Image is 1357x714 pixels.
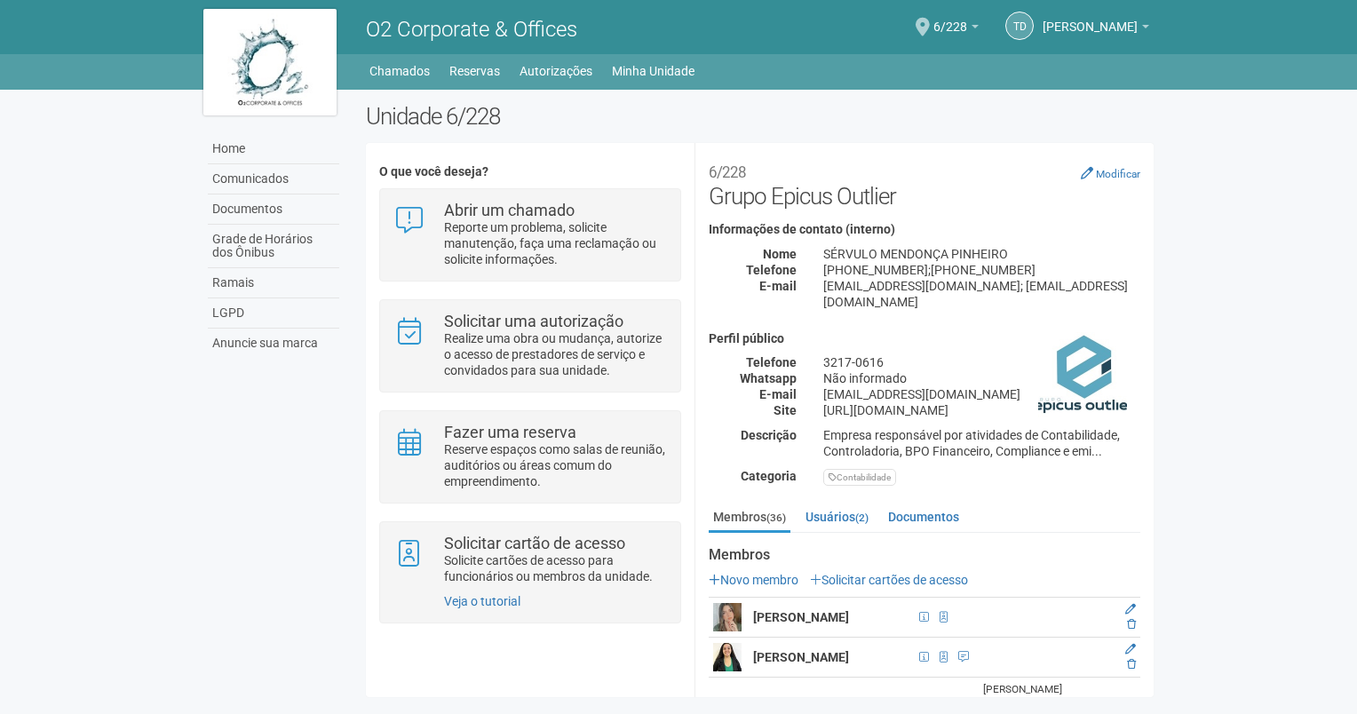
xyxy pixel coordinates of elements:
[444,594,520,608] a: Veja o tutorial
[444,441,667,489] p: Reserve espaços como salas de reunião, auditórios ou áreas comum do empreendimento.
[612,59,694,83] a: Minha Unidade
[763,247,797,261] strong: Nome
[753,610,849,624] strong: [PERSON_NAME]
[709,223,1140,236] h4: Informações de contato (interno)
[208,134,339,164] a: Home
[449,59,500,83] a: Reservas
[810,402,1154,418] div: [URL][DOMAIN_NAME]
[709,504,790,533] a: Membros(36)
[1005,12,1034,40] a: Td
[810,278,1154,310] div: [EMAIL_ADDRESS][DOMAIN_NAME]; [EMAIL_ADDRESS][DOMAIN_NAME]
[746,355,797,369] strong: Telefone
[444,330,667,378] p: Realize uma obra ou mudança, autorize o acesso de prestadores de serviço e convidados para sua un...
[366,17,577,42] span: O2 Corporate & Offices
[1127,658,1136,670] a: Excluir membro
[369,59,430,83] a: Chamados
[393,535,666,584] a: Solicitar cartão de acesso Solicite cartões de acesso para funcionários ou membros da unidade.
[1081,166,1140,180] a: Modificar
[208,225,339,268] a: Grade de Horários dos Ônibus
[393,313,666,378] a: Solicitar uma autorização Realize uma obra ou mudança, autorize o acesso de prestadores de serviç...
[884,504,964,530] a: Documentos
[741,428,797,442] strong: Descrição
[1043,22,1149,36] a: [PERSON_NAME]
[741,469,797,483] strong: Categoria
[740,371,797,385] strong: Whatsapp
[766,512,786,524] small: (36)
[1043,3,1138,34] span: Thamiris da Silva Abdala
[444,534,625,552] strong: Solicitar cartão de acesso
[810,370,1154,386] div: Não informado
[810,573,968,587] a: Solicitar cartões de acesso
[444,423,576,441] strong: Fazer uma reserva
[208,329,339,358] a: Anuncie sua marca
[1125,643,1136,655] a: Editar membro
[444,312,623,330] strong: Solicitar uma autorização
[208,268,339,298] a: Ramais
[855,512,869,524] small: (2)
[759,387,797,401] strong: E-mail
[1125,603,1136,615] a: Editar membro
[366,103,1154,130] h2: Unidade 6/228
[203,9,337,115] img: logo.jpg
[810,427,1154,459] div: Empresa responsável por atividades de Contabilidade, Controladoria, BPO Financeiro, Compliance e ...
[1127,618,1136,631] a: Excluir membro
[810,354,1154,370] div: 3217-0616
[753,650,849,664] strong: [PERSON_NAME]
[774,403,797,417] strong: Site
[709,332,1140,345] h4: Perfil público
[393,424,666,489] a: Fazer uma reserva Reserve espaços como salas de reunião, auditórios ou áreas comum do empreendime...
[709,573,798,587] a: Novo membro
[379,165,680,178] h4: O que você deseja?
[713,643,742,671] img: user.png
[444,201,575,219] strong: Abrir um chamado
[709,156,1140,210] h2: Grupo Epicus Outlier
[801,504,873,530] a: Usuários(2)
[208,194,339,225] a: Documentos
[1038,332,1127,421] img: business.png
[444,552,667,584] p: Solicite cartões de acesso para funcionários ou membros da unidade.
[759,279,797,293] strong: E-mail
[810,386,1154,402] div: [EMAIL_ADDRESS][DOMAIN_NAME]
[1096,168,1140,180] small: Modificar
[933,3,967,34] span: 6/228
[208,164,339,194] a: Comunicados
[709,547,1140,563] strong: Membros
[520,59,592,83] a: Autorizações
[746,263,797,277] strong: Telefone
[208,298,339,329] a: LGPD
[810,262,1154,278] div: [PHONE_NUMBER];[PHONE_NUMBER]
[709,163,746,181] small: 6/228
[823,469,896,486] div: Contabilidade
[933,22,979,36] a: 6/228
[393,202,666,267] a: Abrir um chamado Reporte um problema, solicite manutenção, faça uma reclamação ou solicite inform...
[810,246,1154,262] div: SÉRVULO MENDONÇA PINHEIRO
[444,219,667,267] p: Reporte um problema, solicite manutenção, faça uma reclamação ou solicite informações.
[713,603,742,631] img: user.png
